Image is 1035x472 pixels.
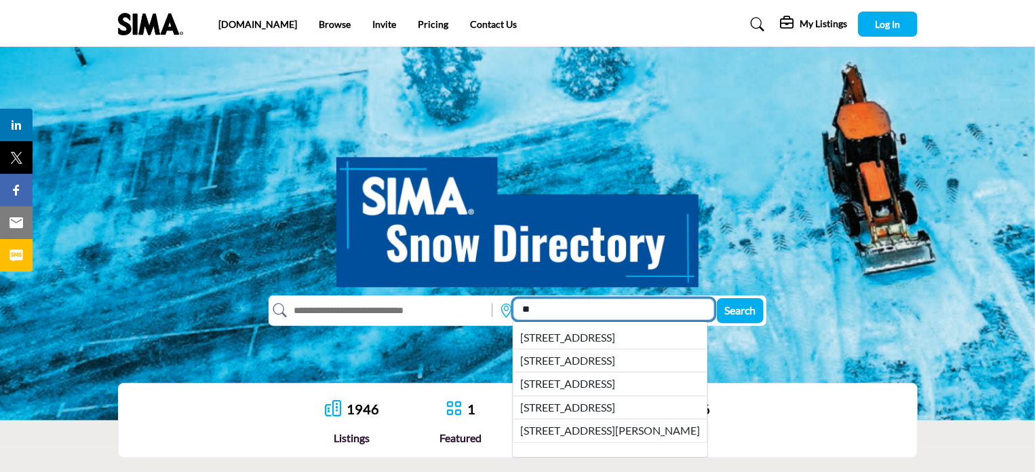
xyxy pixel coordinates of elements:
[858,12,918,37] button: Log In
[118,13,190,35] img: Site Logo
[418,18,448,30] a: Pricing
[470,18,517,30] a: Contact Us
[488,300,496,321] img: Rectangle%203585.svg
[372,18,396,30] a: Invite
[513,396,707,419] li: [STREET_ADDRESS]
[336,142,699,287] img: SIMA Snow Directory
[218,18,297,30] a: [DOMAIN_NAME]
[446,400,462,418] a: Go to Featured
[513,372,707,395] li: [STREET_ADDRESS]
[875,18,900,30] span: Log In
[717,298,764,323] button: Search
[347,401,379,417] a: 1946
[800,18,848,30] h5: My Listings
[513,327,707,349] li: [STREET_ADDRESS]
[513,419,707,442] li: [STREET_ADDRESS][PERSON_NAME]
[725,304,756,316] span: Search
[319,18,351,30] a: Browse
[737,14,773,35] a: Search
[513,349,707,372] li: [STREET_ADDRESS]
[781,16,848,33] div: My Listings
[440,430,482,446] div: Featured
[467,401,475,417] a: 1
[325,430,379,446] div: Listings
